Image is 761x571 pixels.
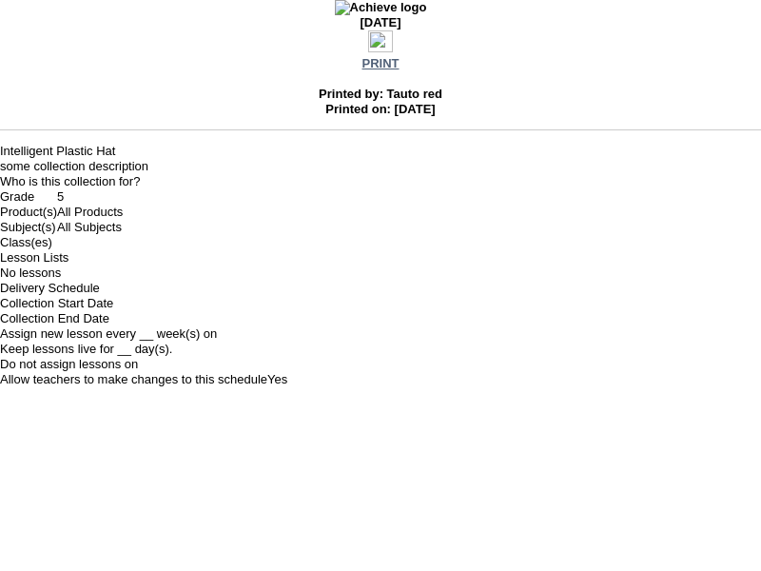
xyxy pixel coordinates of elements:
td: Yes [267,372,287,387]
td: All Subjects [57,220,123,235]
a: PRINT [362,56,400,70]
img: print.gif [368,30,393,52]
td: 5 [57,189,123,205]
td: All Products [57,205,123,220]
